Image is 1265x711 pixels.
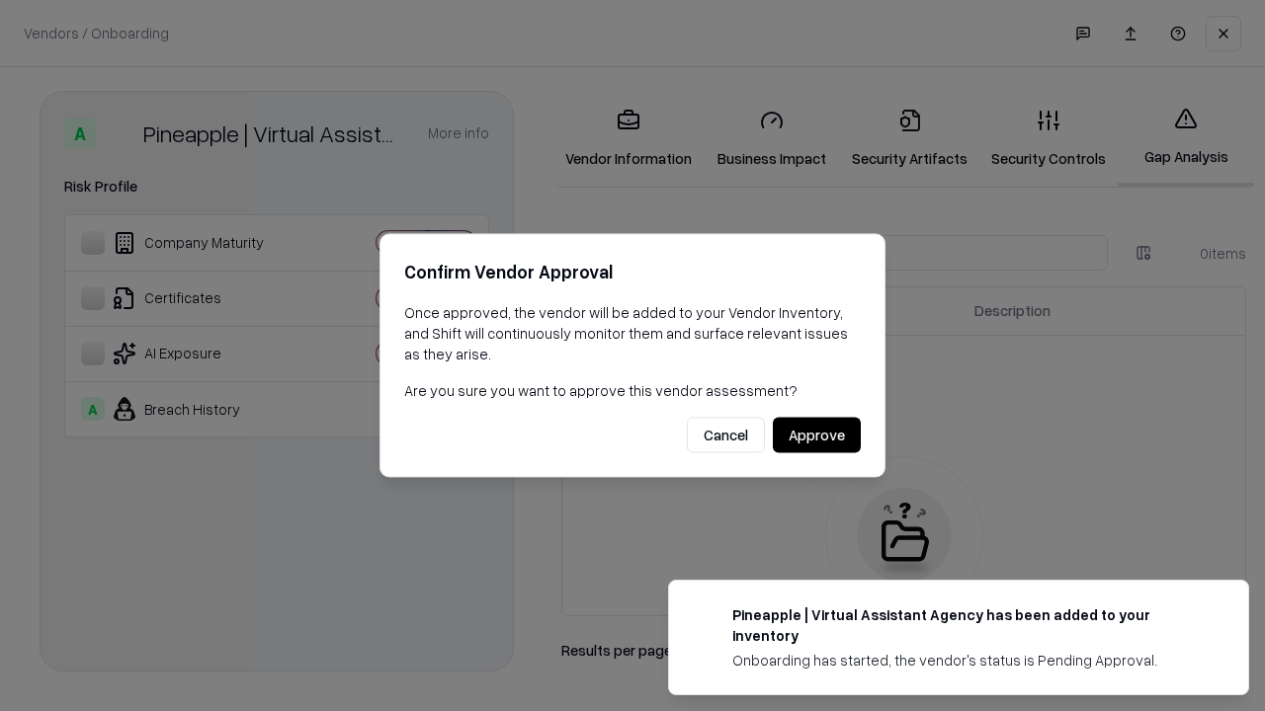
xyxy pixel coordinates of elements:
[732,604,1201,646] div: Pineapple | Virtual Assistant Agency has been added to your inventory
[693,604,717,628] img: trypineapple.com
[732,650,1201,671] div: Onboarding has started, the vendor's status is Pending Approval.
[404,258,861,286] h2: Confirm Vendor Approval
[404,302,861,364] p: Once approved, the vendor will be added to your Vendor Inventory, and Shift will continuously mon...
[773,418,861,453] button: Approve
[687,418,765,453] button: Cancel
[404,380,861,401] p: Are you sure you want to approve this vendor assessment?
